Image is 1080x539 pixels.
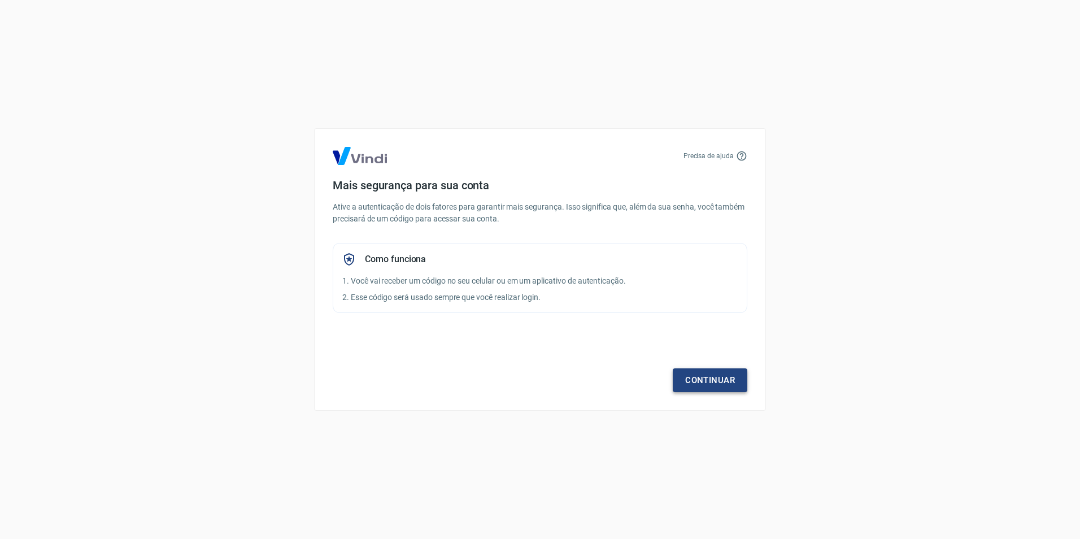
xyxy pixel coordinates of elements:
p: 1. Você vai receber um código no seu celular ou em um aplicativo de autenticação. [342,275,738,287]
h4: Mais segurança para sua conta [333,179,747,192]
p: Ative a autenticação de dois fatores para garantir mais segurança. Isso significa que, além da su... [333,201,747,225]
img: Logo Vind [333,147,387,165]
p: 2. Esse código será usado sempre que você realizar login. [342,292,738,303]
p: Precisa de ajuda [683,151,734,161]
h5: Como funciona [365,254,426,265]
a: Continuar [673,368,747,392]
